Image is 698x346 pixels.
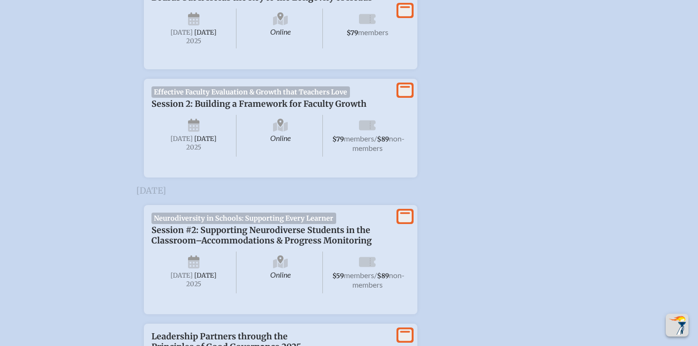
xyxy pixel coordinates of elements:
[151,86,350,98] span: Effective Faculty Evaluation & Growth that Teachers Love
[332,272,344,280] span: $59
[159,37,228,45] span: 2025
[374,134,377,143] span: /
[238,252,323,293] span: Online
[347,29,358,37] span: $79
[352,134,405,152] span: non-members
[238,9,323,48] span: Online
[194,271,217,280] span: [DATE]
[377,135,389,143] span: $89
[136,186,562,196] h3: [DATE]
[151,225,372,246] span: Session #2: Supporting Neurodiverse Students in the Classroom–Accommodations & Progress Monitoring
[194,135,217,143] span: [DATE]
[344,134,374,143] span: members
[159,144,228,151] span: 2025
[666,314,689,337] button: Scroll Top
[170,135,193,143] span: [DATE]
[352,271,405,289] span: non-members
[374,271,377,280] span: /
[332,135,344,143] span: $79
[151,213,336,224] span: Neurodiversity in Schools: Supporting Every Learner
[170,28,193,37] span: [DATE]
[170,271,193,280] span: [DATE]
[377,272,389,280] span: $89
[668,316,687,335] img: To the top
[159,281,228,288] span: 2025
[344,271,374,280] span: members
[358,28,388,37] span: members
[151,99,367,109] span: Session 2: Building a Framework for Faculty Growth
[194,28,217,37] span: [DATE]
[238,115,323,157] span: Online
